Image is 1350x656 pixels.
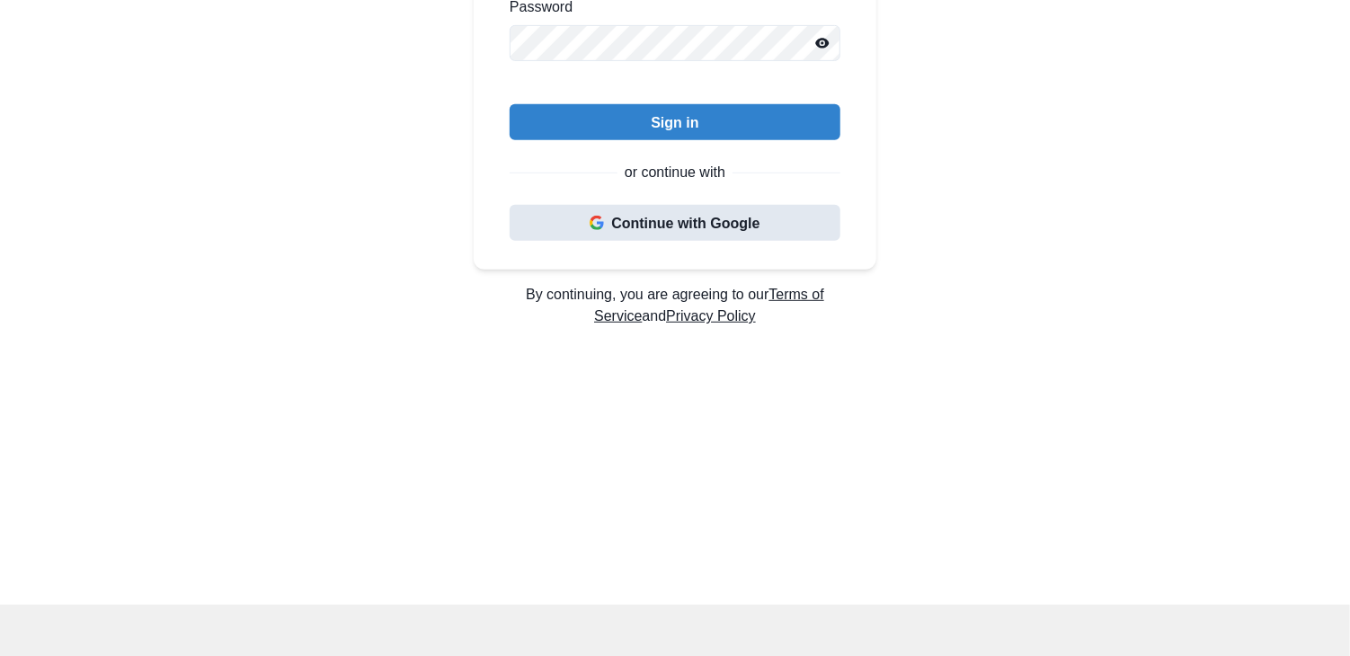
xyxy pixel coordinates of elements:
[594,287,824,324] a: Terms of Service
[625,162,725,183] p: or continue with
[804,25,840,61] button: Reveal password
[474,284,876,327] p: By continuing, you are agreeing to our and
[666,308,756,324] a: Privacy Policy
[510,104,840,140] button: Sign in
[510,205,840,241] button: Continue with Google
